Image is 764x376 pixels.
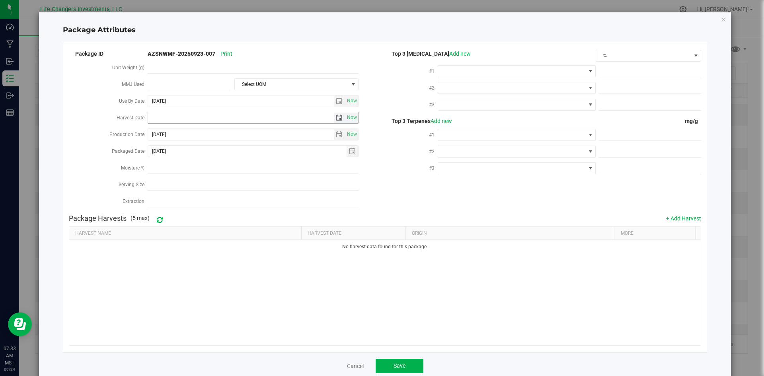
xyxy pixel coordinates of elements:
th: More [614,227,695,240]
span: Top 3 [MEDICAL_DATA] [385,51,471,57]
th: Harvest Name [69,227,301,240]
span: mg/g [685,118,701,124]
p: No harvest data found for this package. [74,243,696,251]
span: Save [394,362,405,369]
span: (5 max) [131,214,150,222]
span: Set Current date [345,129,359,140]
label: Packaged Date [112,144,148,158]
th: Origin [405,227,614,240]
span: % [596,50,691,61]
span: Set Current date [345,112,359,123]
span: select [334,95,345,107]
label: #2 [429,81,438,95]
label: Serving Size [119,177,148,192]
button: Save [376,359,423,373]
span: Top 3 Terpenes [385,118,452,124]
span: Package ID [69,51,103,57]
span: select [345,112,358,123]
span: Select UOM [235,79,348,90]
label: #1 [429,128,438,142]
button: + Add Harvest [666,214,701,222]
label: #1 [429,64,438,78]
span: NO DATA FOUND [438,162,596,174]
label: Extraction [123,194,148,208]
span: select [334,129,345,140]
span: Set Current date [345,95,359,107]
span: Print [220,51,232,57]
label: #3 [429,161,438,175]
label: #3 [429,97,438,112]
iframe: Resource center [8,312,32,336]
label: MMJ Used [122,77,148,92]
span: select [345,129,358,140]
strong: AZSNWMF-20250923-007 [148,51,215,57]
label: Harvest Date [117,111,148,125]
a: Add new [449,51,471,57]
span: select [345,95,358,107]
h4: Package Harvests [69,214,127,222]
label: #2 [429,144,438,159]
span: select [347,146,358,157]
label: Use By Date [119,94,148,108]
span: select [334,112,345,123]
span: NO DATA FOUND [438,146,596,158]
span: NO DATA FOUND [438,99,596,111]
th: Harvest Date [301,227,405,240]
button: Close modal [721,14,727,24]
a: Add new [431,118,452,124]
span: NO DATA FOUND [438,129,596,141]
span: NO DATA FOUND [438,65,596,77]
label: Moisture % [121,161,148,175]
h4: Package Attributes [63,25,707,35]
label: Production Date [109,127,148,142]
label: Unit Weight (g) [112,60,148,75]
span: NO DATA FOUND [438,82,596,94]
a: Cancel [347,362,364,370]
